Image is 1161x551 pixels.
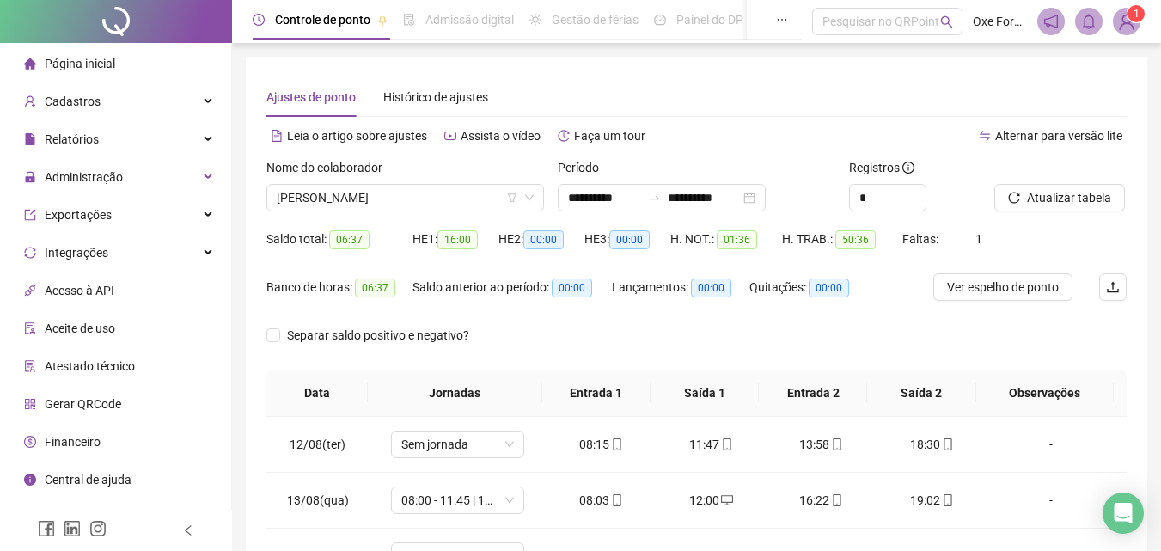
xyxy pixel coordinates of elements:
[287,493,349,507] span: 13/08(qua)
[717,230,757,249] span: 01:36
[45,321,115,335] span: Aceite de uso
[1114,9,1140,34] img: 88800
[647,191,661,205] span: to
[719,494,733,506] span: desktop
[574,129,645,143] span: Faça um tour
[902,232,941,246] span: Faltas:
[529,14,541,26] span: sun
[1043,14,1059,29] span: notification
[524,193,535,203] span: down
[401,432,514,457] span: Sem jornada
[89,520,107,537] span: instagram
[444,130,456,142] span: youtube
[275,13,370,27] span: Controle de ponto
[947,278,1059,297] span: Ver espelho de ponto
[1008,192,1020,204] span: reload
[612,278,749,297] div: Lançamentos:
[24,398,36,410] span: qrcode
[1134,8,1140,20] span: 1
[24,247,36,259] span: sync
[995,129,1122,143] span: Alternar para versão lite
[24,171,36,183] span: lock
[609,230,650,249] span: 00:00
[266,278,412,297] div: Banco de horas:
[1000,435,1102,454] div: -
[45,435,101,449] span: Financeiro
[38,520,55,537] span: facebook
[1000,491,1102,510] div: -
[940,15,953,28] span: search
[24,285,36,297] span: api
[654,14,666,26] span: dashboard
[975,232,982,246] span: 1
[609,494,623,506] span: mobile
[809,279,849,297] span: 00:00
[401,487,514,513] span: 08:00 - 11:45 | 14:00 - 18:15
[290,438,345,451] span: 12/08(ter)
[45,170,123,184] span: Administração
[835,230,876,249] span: 50:36
[670,491,753,510] div: 12:00
[979,130,991,142] span: swap
[24,133,36,145] span: file
[271,130,283,142] span: file-text
[990,383,1100,402] span: Observações
[890,491,973,510] div: 19:02
[45,57,115,70] span: Página inicial
[182,524,194,536] span: left
[498,230,584,249] div: HE 2:
[670,435,753,454] div: 11:47
[412,230,498,249] div: HE 1:
[867,370,975,417] th: Saída 2
[890,435,973,454] div: 18:30
[24,322,36,334] span: audit
[609,438,623,450] span: mobile
[651,370,759,417] th: Saída 1
[377,15,388,26] span: pushpin
[24,58,36,70] span: home
[542,370,651,417] th: Entrada 1
[940,438,954,450] span: mobile
[24,95,36,107] span: user-add
[776,14,788,26] span: ellipsis
[560,491,643,510] div: 08:03
[759,370,867,417] th: Entrada 2
[329,230,370,249] span: 06:37
[45,284,114,297] span: Acesso à API
[782,230,902,249] div: H. TRAB.:
[425,13,514,27] span: Admissão digital
[45,473,131,487] span: Central de ajuda
[902,162,914,174] span: info-circle
[670,230,782,249] div: H. NOT.:
[829,438,843,450] span: mobile
[849,158,914,177] span: Registros
[266,370,368,417] th: Data
[412,278,612,297] div: Saldo anterior ao período:
[1027,188,1111,207] span: Atualizar tabela
[560,435,643,454] div: 08:15
[691,279,731,297] span: 00:00
[676,13,743,27] span: Painel do DP
[780,435,863,454] div: 13:58
[994,184,1125,211] button: Atualizar tabela
[1081,14,1097,29] span: bell
[266,90,356,104] span: Ajustes de ponto
[287,129,427,143] span: Leia o artigo sobre ajustes
[523,230,564,249] span: 00:00
[976,370,1114,417] th: Observações
[719,438,733,450] span: mobile
[933,273,1072,301] button: Ver espelho de ponto
[749,278,870,297] div: Quitações:
[280,326,476,345] span: Separar saldo positivo e negativo?
[253,14,265,26] span: clock-circle
[1127,5,1145,22] sup: Atualize o seu contato no menu Meus Dados
[277,185,534,211] span: DEILYANE PEREIRA MALHEIROS
[45,246,108,260] span: Integrações
[64,520,81,537] span: linkedin
[403,14,415,26] span: file-done
[266,158,394,177] label: Nome do colaborador
[461,129,541,143] span: Assista o vídeo
[355,279,395,297] span: 06:37
[1106,280,1120,294] span: upload
[584,230,670,249] div: HE 3:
